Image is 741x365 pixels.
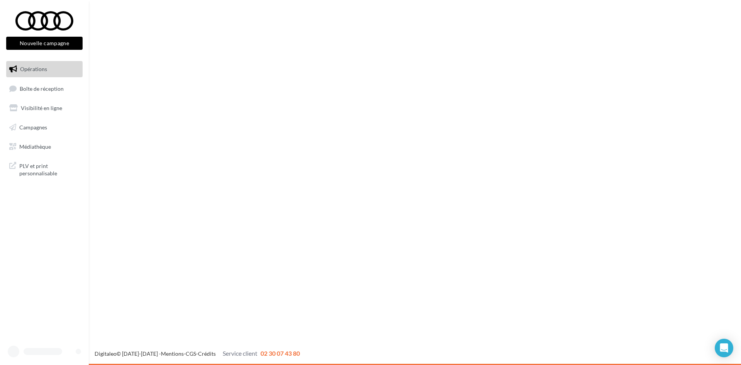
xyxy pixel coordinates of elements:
span: Campagnes [19,124,47,131]
a: Crédits [198,350,216,357]
a: Campagnes [5,119,84,136]
span: Opérations [20,66,47,72]
a: Boîte de réception [5,80,84,97]
a: Opérations [5,61,84,77]
a: PLV et print personnalisable [5,158,84,180]
a: Médiathèque [5,139,84,155]
a: Mentions [161,350,184,357]
button: Nouvelle campagne [6,37,83,50]
span: Service client [223,350,257,357]
span: © [DATE]-[DATE] - - - [95,350,300,357]
span: Visibilité en ligne [21,105,62,111]
span: 02 30 07 43 80 [261,350,300,357]
a: Visibilité en ligne [5,100,84,116]
a: CGS [186,350,196,357]
div: Open Intercom Messenger [715,339,733,357]
span: Boîte de réception [20,85,64,92]
span: PLV et print personnalisable [19,161,80,177]
a: Digitaleo [95,350,117,357]
span: Médiathèque [19,143,51,149]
